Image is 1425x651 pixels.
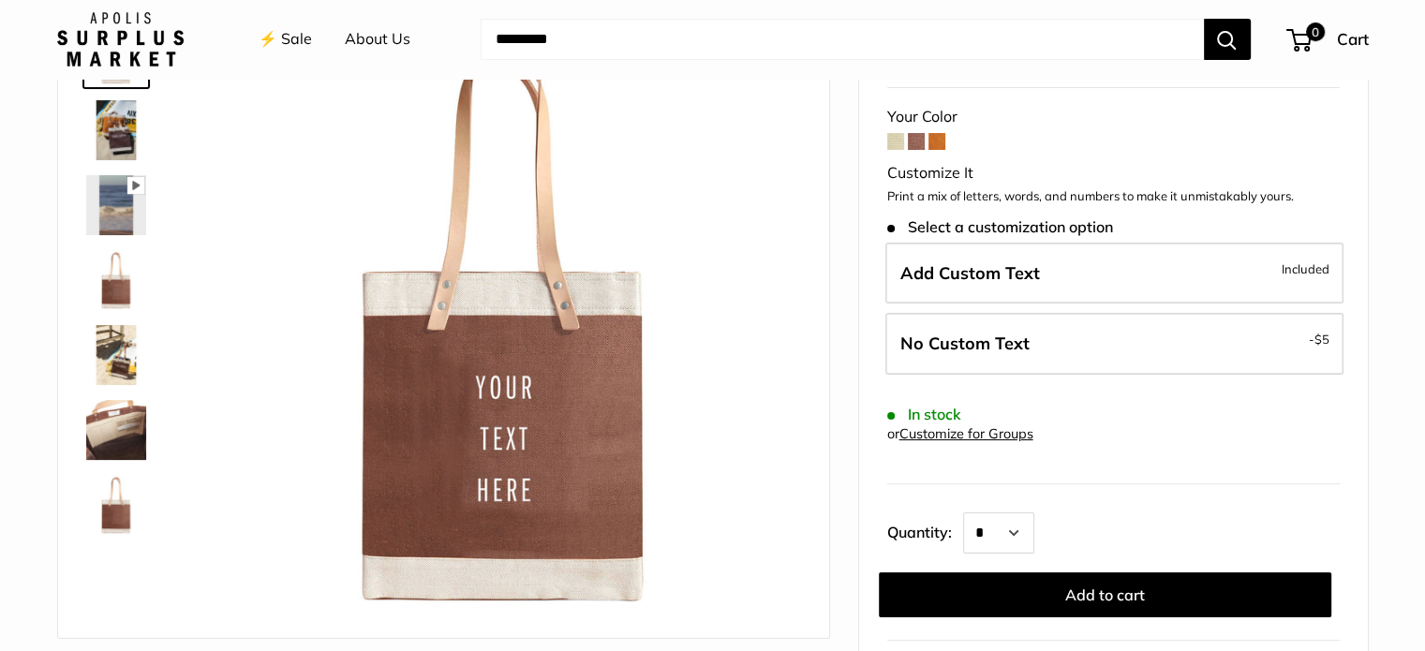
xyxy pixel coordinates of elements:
[82,171,150,239] a: Market Tote in Mustang
[82,471,150,539] a: Market Tote in Mustang
[82,96,150,164] a: Market Tote in Mustang
[887,218,1113,236] span: Select a customization option
[259,25,312,53] a: ⚡️ Sale
[86,475,146,535] img: Market Tote in Mustang
[885,243,1343,304] label: Add Custom Text
[86,325,146,385] img: Market Tote in Mustang
[86,400,146,460] img: Market Tote in Mustang
[57,12,184,67] img: Apolis: Surplus Market
[82,321,150,389] a: Market Tote in Mustang
[1314,332,1329,347] span: $5
[879,572,1331,617] button: Add to cart
[82,246,150,314] a: Market Tote in Mustang
[887,159,1340,187] div: Customize It
[887,187,1340,206] p: Print a mix of letters, words, and numbers to make it unmistakably yours.
[887,507,963,554] label: Quantity:
[86,175,146,235] img: Market Tote in Mustang
[900,262,1040,284] span: Add Custom Text
[1204,19,1251,60] button: Search
[1309,328,1329,350] span: -
[899,425,1033,442] a: Customize for Groups
[1288,24,1369,54] a: 0 Cart
[1305,22,1324,41] span: 0
[481,19,1204,60] input: Search...
[345,25,410,53] a: About Us
[208,25,801,618] img: Market Tote in Mustang
[86,250,146,310] img: Market Tote in Mustang
[86,100,146,160] img: Market Tote in Mustang
[887,103,1340,131] div: Your Color
[887,406,961,423] span: In stock
[82,396,150,464] a: Market Tote in Mustang
[900,333,1030,354] span: No Custom Text
[885,313,1343,375] label: Leave Blank
[887,422,1033,447] div: or
[1282,258,1329,280] span: Included
[1337,29,1369,49] span: Cart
